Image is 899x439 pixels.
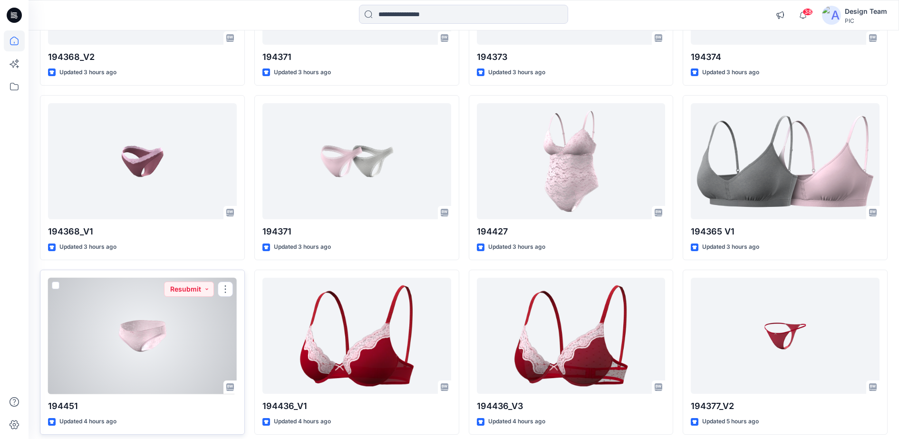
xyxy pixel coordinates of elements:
a: 194368_V1 [48,103,237,220]
p: 194436_V1 [262,400,451,413]
p: Updated 4 hours ago [274,417,331,427]
p: 194368_V1 [48,225,237,238]
a: 194365 V1 [691,103,880,220]
a: 194436_V1 [262,278,451,394]
p: Updated 3 hours ago [702,242,759,252]
p: 194371 [262,225,451,238]
img: avatar [822,6,841,25]
a: 194377_V2 [691,278,880,394]
a: 194451 [48,278,237,394]
p: 194368_V2 [48,50,237,64]
a: 194371 [262,103,451,220]
p: Updated 3 hours ago [702,68,759,78]
span: 38 [802,8,813,16]
p: Updated 3 hours ago [274,68,331,78]
p: Updated 3 hours ago [59,68,116,78]
p: 194373 [477,50,666,64]
a: 194427 [477,103,666,220]
p: Updated 5 hours ago [702,417,759,427]
p: 194374 [691,50,880,64]
p: Updated 4 hours ago [59,417,116,427]
p: 194427 [477,225,666,238]
p: 194365 V1 [691,225,880,238]
p: Updated 4 hours ago [488,417,545,427]
p: 194371 [262,50,451,64]
p: 194377_V2 [691,400,880,413]
div: PIC [845,17,887,24]
p: 194451 [48,400,237,413]
p: 194436_V3 [477,400,666,413]
p: Updated 3 hours ago [274,242,331,252]
p: Updated 3 hours ago [488,242,545,252]
p: Updated 3 hours ago [488,68,545,78]
div: Design Team [845,6,887,17]
a: 194436_V3 [477,278,666,394]
p: Updated 3 hours ago [59,242,116,252]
